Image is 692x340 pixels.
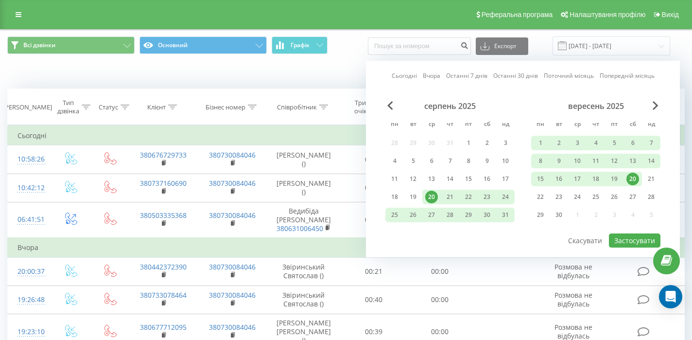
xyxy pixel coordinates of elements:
div: пн 1 вер 2025 р. [531,136,550,150]
span: Розмова не відбулась [554,262,592,280]
div: 17 [571,173,584,185]
div: ср 27 серп 2025 р. [422,208,441,222]
div: пт 12 вер 2025 р. [605,154,623,168]
div: вересень 2025 [531,101,660,111]
a: Поточний місяць [544,71,594,80]
button: Графік [272,36,328,54]
a: 380730084046 [209,322,256,332]
div: Тривалість очікування [349,99,393,115]
td: Звіринський Святослав () [267,257,341,286]
div: пн 29 вер 2025 р. [531,208,550,222]
div: 9 [553,155,565,167]
div: 4 [589,137,602,149]
div: 16 [481,173,493,185]
div: 24 [499,191,512,203]
div: пт 19 вер 2025 р. [605,172,623,186]
div: 5 [608,137,621,149]
div: пт 22 серп 2025 р. [459,190,478,204]
div: пт 29 серп 2025 р. [459,208,478,222]
div: нд 21 вер 2025 р. [642,172,660,186]
div: Тип дзвінка [57,99,79,115]
div: 10:42:12 [17,179,40,197]
div: 23 [553,191,565,203]
div: 14 [444,173,456,185]
div: вт 26 серп 2025 р. [404,208,422,222]
abbr: понеділок [533,118,548,132]
a: 380631006450 [277,224,323,233]
div: пн 22 вер 2025 р. [531,190,550,204]
div: 30 [481,209,493,221]
div: 2 [553,137,565,149]
div: 25 [589,191,602,203]
a: 380733078464 [140,290,187,300]
div: 26 [608,191,621,203]
div: пн 18 серп 2025 р. [385,190,404,204]
div: нд 24 серп 2025 р. [496,190,515,204]
span: Next Month [653,101,658,110]
abbr: середа [570,118,585,132]
a: 380730084046 [209,211,256,220]
div: 10 [499,155,512,167]
div: нд 10 серп 2025 р. [496,154,515,168]
td: [PERSON_NAME] () [267,145,341,174]
abbr: неділя [644,118,658,132]
div: чт 28 серп 2025 р. [441,208,459,222]
abbr: п’ятниця [461,118,476,132]
span: Всі дзвінки [23,41,55,49]
div: 29 [534,209,547,221]
td: Сьогодні [8,126,685,145]
td: 00:21 [341,257,407,286]
div: 10 [571,155,584,167]
div: Співробітник [277,103,317,111]
div: 7 [444,155,456,167]
div: пн 25 серп 2025 р. [385,208,404,222]
div: 19 [407,191,419,203]
div: 20 [425,191,438,203]
a: 380730084046 [209,290,256,300]
div: 10:58:26 [17,150,40,169]
div: сб 23 серп 2025 р. [478,190,496,204]
div: 22 [534,191,547,203]
abbr: п’ятниця [607,118,622,132]
a: Попередній місяць [600,71,655,80]
div: 16 [553,173,565,185]
div: серпень 2025 [385,101,515,111]
span: Налаштування профілю [570,11,645,18]
td: 00:00 [407,257,473,286]
div: 22 [462,191,475,203]
div: ср 13 серп 2025 р. [422,172,441,186]
td: Ведибіда [PERSON_NAME] [267,202,341,238]
button: Всі дзвінки [7,36,135,54]
div: пт 26 вер 2025 р. [605,190,623,204]
a: 380737160690 [140,179,187,188]
td: Звіринський Святослав () [267,286,341,314]
div: вт 9 вер 2025 р. [550,154,568,168]
div: 19:26:48 [17,290,40,309]
div: 19 [608,173,621,185]
div: нд 31 серп 2025 р. [496,208,515,222]
abbr: середа [424,118,439,132]
div: сб 13 вер 2025 р. [623,154,642,168]
div: пт 5 вер 2025 р. [605,136,623,150]
button: Основний [139,36,267,54]
div: Open Intercom Messenger [659,285,682,308]
div: пт 8 серп 2025 р. [459,154,478,168]
div: Клієнт [147,103,166,111]
abbr: субота [480,118,494,132]
abbr: вівторок [406,118,420,132]
a: 380677712095 [140,322,187,332]
div: 11 [388,173,401,185]
a: 380730084046 [209,179,256,188]
div: вт 16 вер 2025 р. [550,172,568,186]
div: чт 14 серп 2025 р. [441,172,459,186]
div: 13 [425,173,438,185]
div: 20 [626,173,639,185]
div: пн 4 серп 2025 р. [385,154,404,168]
div: чт 21 серп 2025 р. [441,190,459,204]
div: сб 9 серп 2025 р. [478,154,496,168]
div: вт 2 вер 2025 р. [550,136,568,150]
div: 13 [626,155,639,167]
div: 18 [388,191,401,203]
a: 380730084046 [209,262,256,271]
a: 380442372390 [140,262,187,271]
